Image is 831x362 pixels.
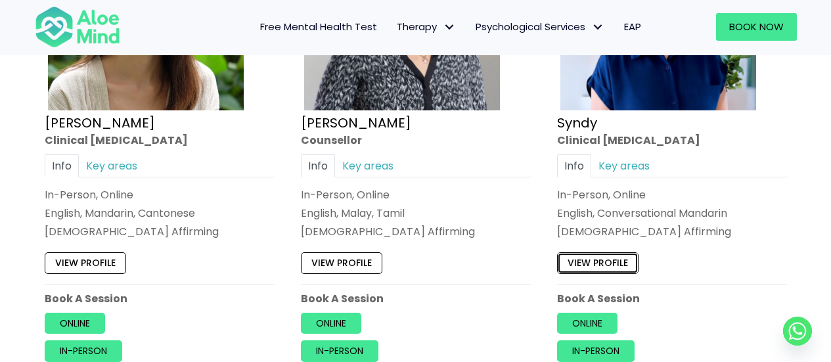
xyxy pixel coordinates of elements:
span: EAP [624,20,641,34]
div: Counsellor [301,132,531,147]
div: In-Person, Online [45,187,275,202]
a: In-person [557,340,635,361]
p: English, Mandarin, Cantonese [45,206,275,221]
div: [DEMOGRAPHIC_DATA] Affirming [301,224,531,239]
p: Book A Session [301,291,531,306]
a: Book Now [716,13,797,41]
a: Key areas [79,154,145,177]
span: Free Mental Health Test [260,20,377,34]
a: Psychological ServicesPsychological Services: submenu [466,13,614,41]
p: English, Malay, Tamil [301,206,531,221]
a: Free Mental Health Test [250,13,387,41]
a: Syndy [557,113,597,131]
a: Key areas [335,154,401,177]
div: Clinical [MEDICAL_DATA] [45,132,275,147]
a: Online [557,313,618,334]
a: TherapyTherapy: submenu [387,13,466,41]
a: View profile [45,252,126,273]
div: In-Person, Online [301,187,531,202]
div: [DEMOGRAPHIC_DATA] Affirming [557,224,787,239]
p: Book A Session [45,291,275,306]
a: In-person [45,340,122,361]
div: In-Person, Online [557,187,787,202]
p: English, Conversational Mandarin [557,206,787,221]
div: Clinical [MEDICAL_DATA] [557,132,787,147]
span: Psychological Services [476,20,604,34]
span: Therapy: submenu [440,18,459,37]
nav: Menu [137,13,651,41]
a: Key areas [591,154,657,177]
a: Online [301,313,361,334]
span: Psychological Services: submenu [589,18,608,37]
div: [DEMOGRAPHIC_DATA] Affirming [45,224,275,239]
p: Book A Session [557,291,787,306]
a: Info [557,154,591,177]
a: [PERSON_NAME] [45,113,155,131]
a: EAP [614,13,651,41]
a: View profile [301,252,382,273]
a: View profile [557,252,639,273]
a: Info [45,154,79,177]
img: Aloe mind Logo [35,5,120,49]
a: In-person [301,340,378,361]
span: Therapy [397,20,456,34]
a: [PERSON_NAME] [301,113,411,131]
a: Whatsapp [783,317,812,346]
a: Online [45,313,105,334]
span: Book Now [729,20,784,34]
a: Info [301,154,335,177]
